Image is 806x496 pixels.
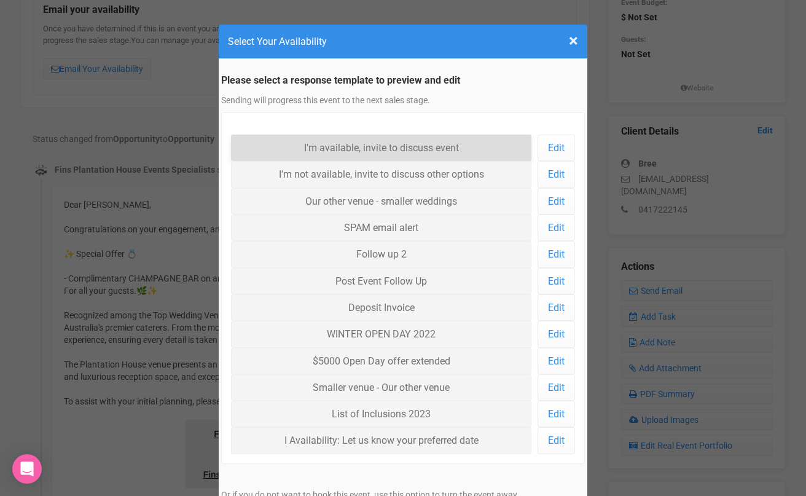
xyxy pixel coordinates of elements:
a: Deposit Invoice [231,294,531,321]
span: × [569,31,578,51]
a: I'm available, invite to discuss event [231,135,531,161]
a: Edit [538,161,575,187]
a: I Availability: Let us know your preferred date [231,427,531,454]
a: Edit [538,268,575,294]
h4: Select Your Availability [228,34,578,49]
a: WINTER OPEN DAY 2022 [231,321,531,347]
a: Edit [538,348,575,374]
a: List of Inclusions 2023 [231,401,531,427]
p: Sending will progress this event to the next sales stage. [221,94,585,106]
a: Edit [538,294,575,321]
a: Edit [538,135,575,161]
a: $5000 Open Day offer extended [231,348,531,374]
a: Edit [538,401,575,427]
a: Post Event Follow Up [231,268,531,294]
a: Edit [538,374,575,401]
a: Edit [538,427,575,454]
a: Edit [538,321,575,347]
a: Edit [538,215,575,241]
a: Edit [538,188,575,215]
a: I'm not available, invite to discuss other options [231,161,531,187]
div: Open Intercom Messenger [12,454,42,484]
a: Edit [538,241,575,267]
legend: Please select a response template to preview and edit [221,74,585,88]
a: Our other venue - smaller weddings [231,188,531,215]
a: Smaller venue - Our other venue [231,374,531,401]
a: Follow up 2 [231,241,531,267]
a: SPAM email alert [231,215,531,241]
